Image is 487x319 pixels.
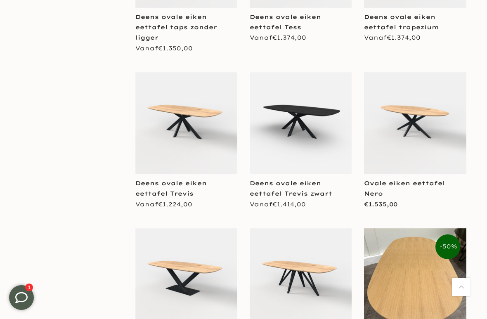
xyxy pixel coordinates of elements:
[364,180,445,197] a: Ovale eiken eettafel Nero
[135,201,192,208] span: Vanaf
[364,201,397,208] span: €1.535,00
[250,13,321,31] a: Deens ovale eiken eettafel Tess
[387,34,421,41] span: €1.374,00
[250,201,306,208] span: Vanaf
[135,45,193,52] span: Vanaf
[272,34,306,41] span: €1.374,00
[435,234,460,259] span: -50%
[158,45,193,52] span: €1.350,00
[250,180,332,197] a: Deens ovale eiken eettafel Trevis zwart
[135,13,217,41] a: Deens ovale eiken eettafel taps zonder ligger
[135,180,207,197] a: Deens ovale eiken eettafel Trevis
[250,34,306,41] span: Vanaf
[364,13,439,31] a: Deens ovale eiken eettafel trapezium
[1,277,42,318] iframe: toggle-frame
[158,201,192,208] span: €1.224,00
[272,201,306,208] span: €1.414,00
[364,34,421,41] span: Vanaf
[452,278,470,296] a: Terug naar boven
